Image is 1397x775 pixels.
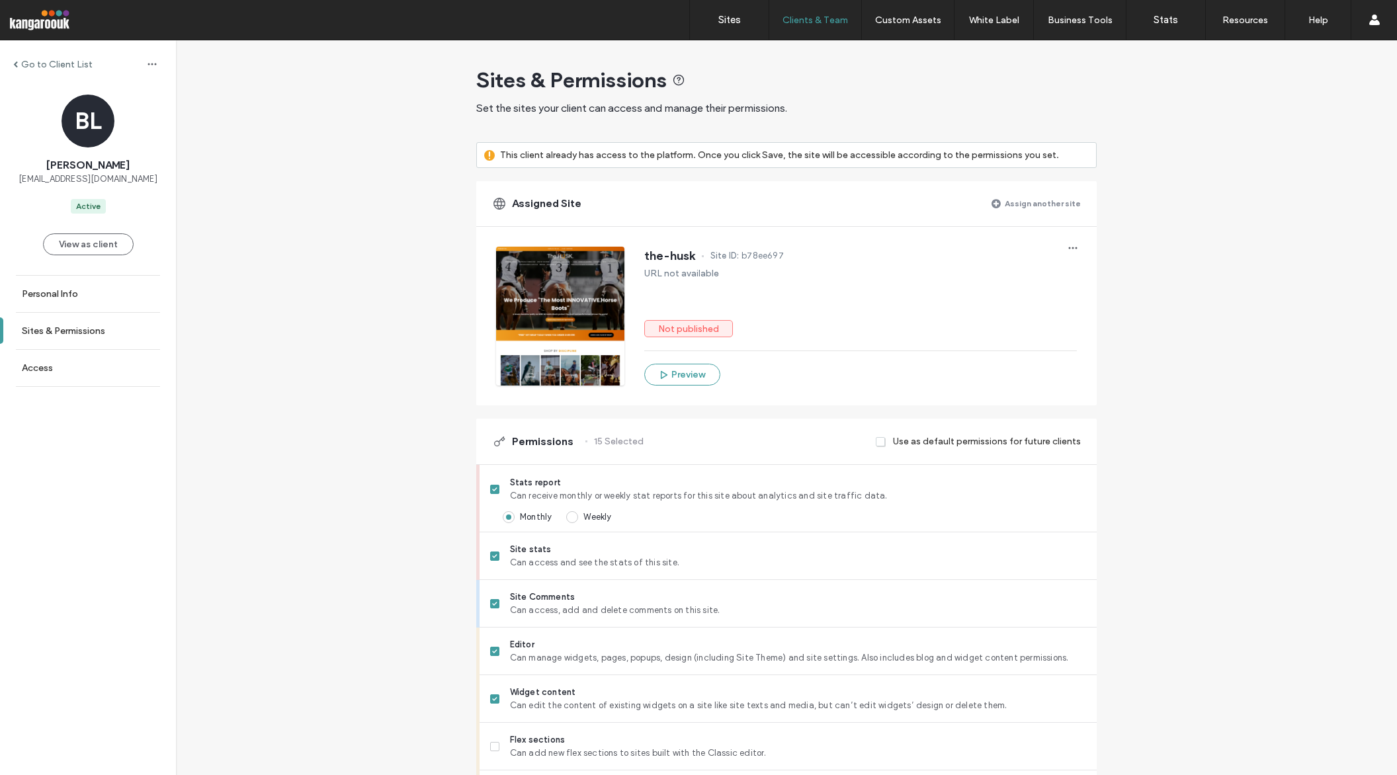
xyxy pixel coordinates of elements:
[43,233,134,255] button: View as client
[875,15,941,26] label: Custom Assets
[76,200,101,212] div: Active
[30,9,58,21] span: Help
[644,249,695,263] span: the-husk
[583,512,611,522] span: Weekly
[710,249,740,263] span: Site ID:
[510,747,1086,760] span: Can add new flex sections to sites built with the Classic editor.
[644,364,720,386] button: Preview
[510,686,1086,699] span: Widget content
[22,288,78,300] label: Personal Info
[510,733,1086,747] span: Flex sections
[644,268,719,279] label: URL not available
[718,14,741,26] label: Sites
[510,489,1086,503] span: Can receive monthly or weekly stat reports for this site about analytics and site traffic data.
[500,143,1059,167] label: This client already has access to the platform. Once you click Save, the site will be accessible ...
[1154,14,1178,26] label: Stats
[510,476,1086,489] span: Stats report
[969,15,1019,26] label: White Label
[510,604,1086,617] span: Can access, add and delete comments on this site.
[594,429,644,454] label: 15 Selected
[1048,15,1113,26] label: Business Tools
[741,249,784,263] span: b78ee697
[512,196,581,211] span: Assigned Site
[22,325,105,337] label: Sites & Permissions
[510,591,1086,604] span: Site Comments
[1308,15,1328,26] label: Help
[22,362,53,374] label: Access
[19,173,157,186] span: [EMAIL_ADDRESS][DOMAIN_NAME]
[510,699,1086,712] span: Can edit the content of existing widgets on a site like site texts and media, but can’t edit widg...
[476,67,667,93] span: Sites & Permissions
[510,543,1086,556] span: Site stats
[512,434,573,449] span: Permissions
[644,320,733,337] label: Not published
[62,95,114,147] div: BL
[510,556,1086,569] span: Can access and see the stats of this site.
[510,638,1086,651] span: Editor
[46,158,130,173] span: [PERSON_NAME]
[21,59,93,70] label: Go to Client List
[520,512,552,522] span: Monthly
[783,15,848,26] label: Clients & Team
[893,429,1081,454] label: Use as default permissions for future clients
[1005,192,1081,215] label: Assign another site
[1222,15,1268,26] label: Resources
[510,651,1086,665] span: Can manage widgets, pages, popups, design (including Site Theme) and site settings. Also includes...
[476,102,787,114] span: Set the sites your client can access and manage their permissions.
